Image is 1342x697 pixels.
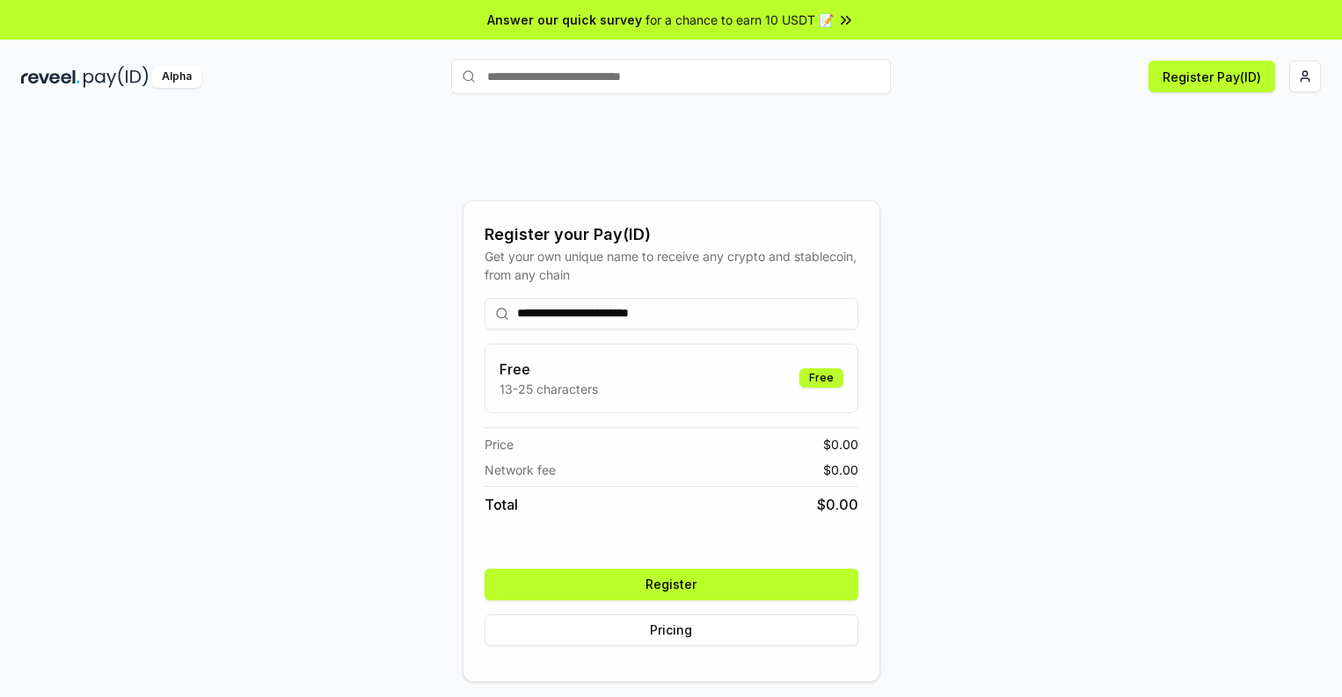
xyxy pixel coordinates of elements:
[485,461,556,479] span: Network fee
[823,461,858,479] span: $ 0.00
[799,368,843,388] div: Free
[485,614,858,646] button: Pricing
[500,380,598,398] p: 13-25 characters
[817,494,858,515] span: $ 0.00
[21,66,80,88] img: reveel_dark
[84,66,149,88] img: pay_id
[485,435,514,454] span: Price
[823,435,858,454] span: $ 0.00
[487,11,642,29] span: Answer our quick survey
[485,569,858,600] button: Register
[1149,61,1275,92] button: Register Pay(ID)
[500,359,598,380] h3: Free
[152,66,201,88] div: Alpha
[645,11,834,29] span: for a chance to earn 10 USDT 📝
[485,222,858,247] div: Register your Pay(ID)
[485,494,518,515] span: Total
[485,247,858,284] div: Get your own unique name to receive any crypto and stablecoin, from any chain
